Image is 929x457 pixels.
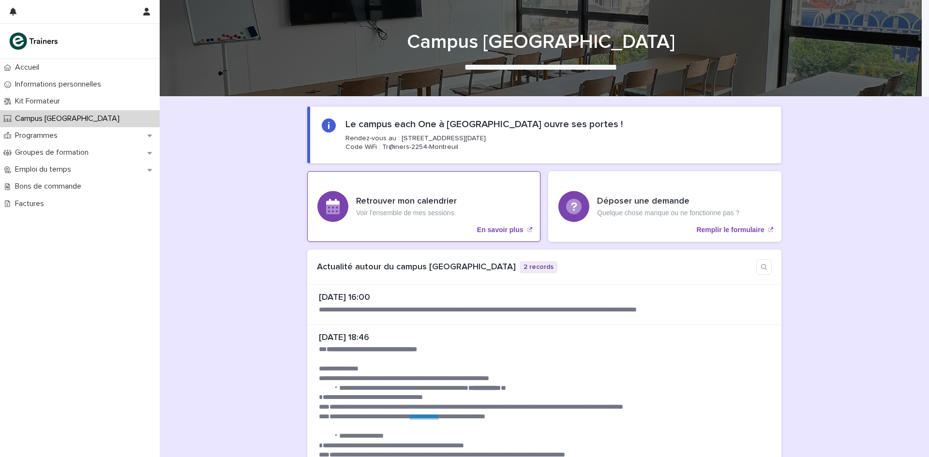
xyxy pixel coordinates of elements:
[597,196,739,207] h3: Déposer une demande
[11,114,127,123] p: Campus [GEOGRAPHIC_DATA]
[304,30,778,54] h1: Campus [GEOGRAPHIC_DATA]
[319,333,730,343] p: [DATE] 18:46
[11,199,52,208] p: Factures
[8,31,61,51] img: K0CqGN7SDeD6s4JG8KQk
[696,226,764,234] p: Remplir le formulaire
[11,131,65,140] p: Programmes
[345,118,623,130] h2: Le campus each One à [GEOGRAPHIC_DATA] ouvre ses portes !
[477,226,524,234] p: En savoir plus
[356,209,457,217] p: Voir l'ensemble de mes sessions
[597,209,739,217] p: Quelque chose manque ou ne fonctionne pas ?
[11,97,68,106] p: Kit Formateur
[11,80,109,89] p: Informations personnelles
[307,171,540,242] a: En savoir plus
[11,63,47,72] p: Accueil
[319,293,769,303] p: [DATE] 16:00
[11,148,96,157] p: Groupes de formation
[11,165,79,174] p: Emploi du temps
[520,261,557,273] p: 2 records
[317,262,516,273] h1: Actualité autour du campus [GEOGRAPHIC_DATA]
[356,196,457,207] h3: Retrouver mon calendrier
[11,182,89,191] p: Bons de commande
[345,134,487,151] p: Rendez-vous au : [STREET_ADDRESS][DATE]. Code WiFi : Tr@iners-2254-Montreuil
[548,171,781,242] a: Remplir le formulaire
